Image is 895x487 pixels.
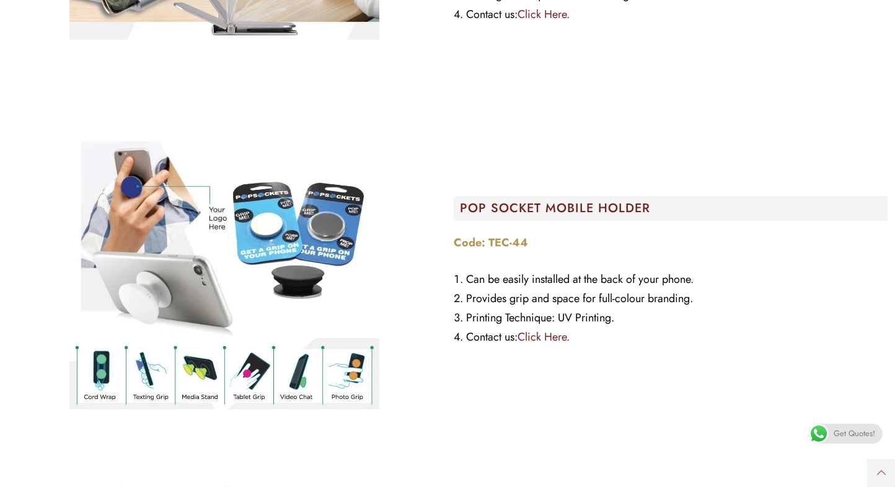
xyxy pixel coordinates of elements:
[518,6,570,22] a: Click Here.
[834,424,875,444] span: Get Quotes!
[518,329,570,345] a: Click Here.
[454,289,888,308] li: Provides grip and space for full-colour branding.
[454,270,888,289] li: Can be easily installed at the back of your phone.
[454,235,528,251] strong: Code: TEC-44
[454,5,888,24] li: Contact us:
[460,202,888,215] h2: POP SOCKET MOBILE HOLDER
[454,308,888,328] li: Printing Technique: UV Printing.
[454,328,888,347] li: Contact us:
